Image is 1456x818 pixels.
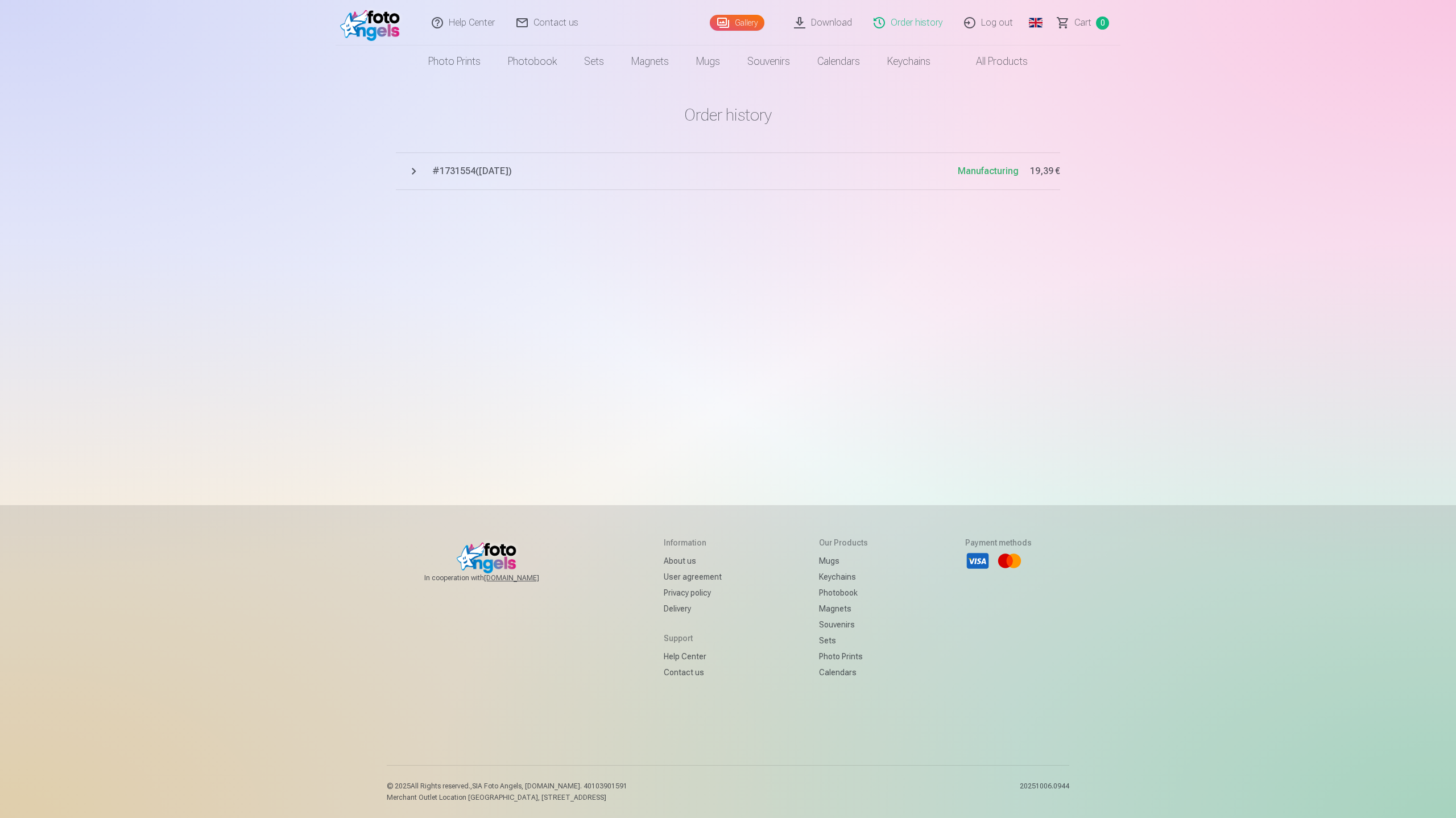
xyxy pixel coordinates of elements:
[819,601,868,617] a: Magnets
[472,782,627,790] span: SIA Foto Angels, [DOMAIN_NAME]. 40103901591
[682,46,734,77] a: Mugs
[340,5,406,41] img: /fa1
[819,664,868,680] a: Calendars
[819,617,868,633] a: Souvenirs
[944,46,1041,77] a: All products
[874,46,944,77] a: Keychains
[387,782,627,791] p: © 2025 All Rights reserved. ,
[819,633,868,648] a: Sets
[965,548,990,573] li: Visa
[664,633,722,644] h5: Support
[819,537,868,548] h5: Our products
[424,573,566,582] span: In cooperation with
[387,793,627,802] p: Merchant Outlet Location [GEOGRAPHIC_DATA], [STREET_ADDRESS]
[432,164,958,178] span: # 1731554 ( [DATE] )
[965,537,1032,548] h5: Payment methods
[819,648,868,664] a: Photo prints
[570,46,618,77] a: Sets
[819,585,868,601] a: Photobook
[664,553,722,569] a: About us
[664,601,722,617] a: Delivery
[618,46,682,77] a: Magnets
[710,15,764,31] a: Gallery
[958,166,1019,176] span: Manufacturing
[819,569,868,585] a: Keychains
[494,46,570,77] a: Photobook
[664,648,722,664] a: Help Center
[484,573,566,582] a: [DOMAIN_NAME]
[734,46,804,77] a: Souvenirs
[1074,16,1091,30] span: Сart
[664,585,722,601] a: Privacy policy
[1096,16,1109,30] span: 0
[997,548,1022,573] li: Mastercard
[1030,164,1060,178] span: 19,39 €
[819,553,868,569] a: Mugs
[396,152,1060,190] button: #1731554([DATE])Manufacturing19,39 €
[1020,782,1069,802] p: 20251006.0944
[664,664,722,680] a: Contact us
[664,569,722,585] a: User agreement
[415,46,494,77] a: Photo prints
[396,105,1060,125] h1: Order history
[664,537,722,548] h5: Information
[804,46,874,77] a: Calendars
